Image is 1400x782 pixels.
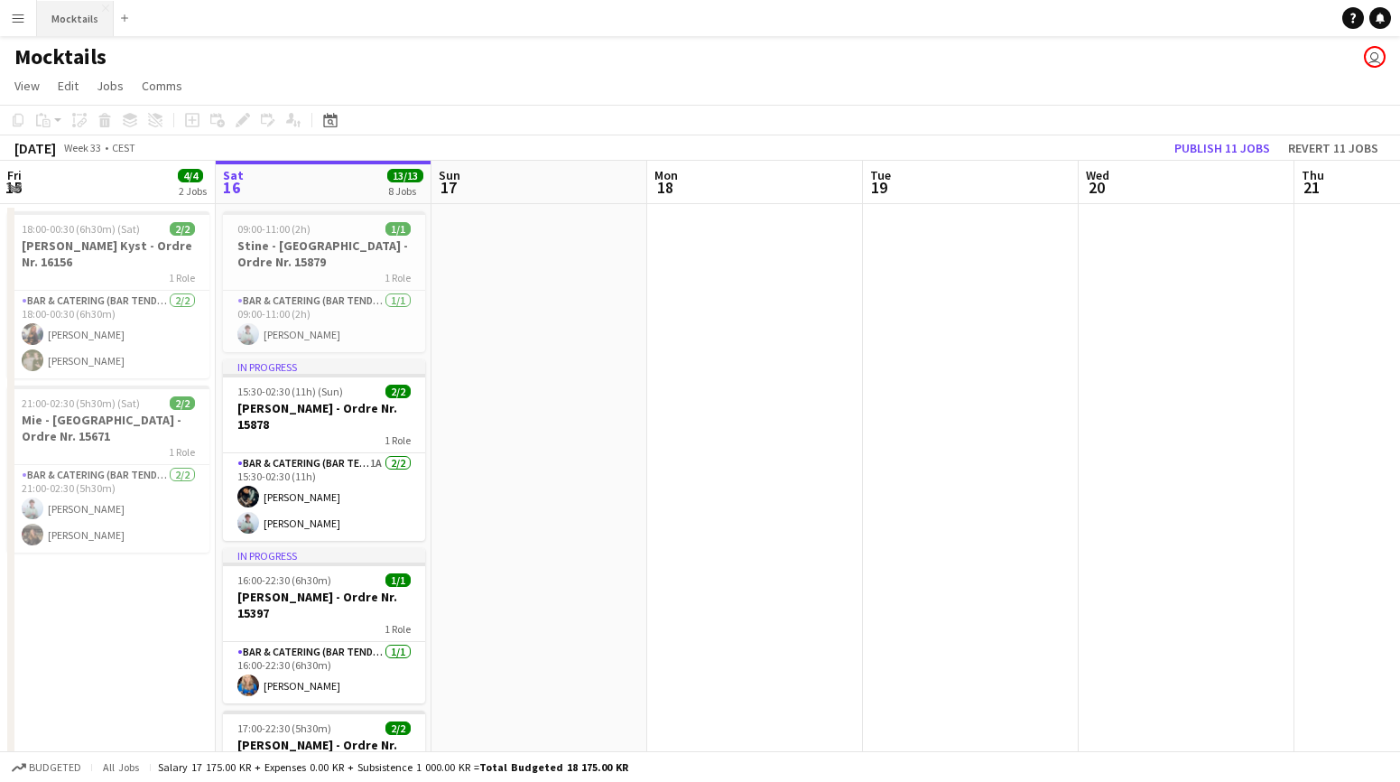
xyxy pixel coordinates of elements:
span: 1/1 [385,222,411,236]
span: Wed [1086,167,1109,183]
div: In progress [223,548,425,563]
span: Jobs [97,78,124,94]
button: Mocktails [37,1,114,36]
span: Comms [142,78,182,94]
app-card-role: Bar & Catering (Bar Tender)2/218:00-00:30 (6h30m)[PERSON_NAME][PERSON_NAME] [7,291,209,378]
a: View [7,74,47,98]
h3: [PERSON_NAME] - Ordre Nr. 15934 [223,737,425,769]
span: 1 Role [385,271,411,284]
span: 09:00-11:00 (2h) [237,222,311,236]
app-job-card: In progress15:30-02:30 (11h) (Sun)2/2[PERSON_NAME] - Ordre Nr. 158781 RoleBar & Catering (Bar Ten... [223,359,425,541]
span: 1/1 [385,573,411,587]
span: 2/2 [170,396,195,410]
h3: Mie - [GEOGRAPHIC_DATA] - Ordre Nr. 15671 [7,412,209,444]
button: Publish 11 jobs [1167,136,1277,160]
a: Comms [134,74,190,98]
a: Jobs [89,74,131,98]
span: 20 [1083,177,1109,198]
app-job-card: 21:00-02:30 (5h30m) (Sat)2/2Mie - [GEOGRAPHIC_DATA] - Ordre Nr. 156711 RoleBar & Catering (Bar Te... [7,386,209,553]
button: Budgeted [9,758,84,777]
span: All jobs [99,760,143,774]
span: 16:00-22:30 (6h30m) [237,573,331,587]
span: Total Budgeted 18 175.00 KR [479,760,628,774]
span: 17 [436,177,460,198]
div: 8 Jobs [388,184,422,198]
span: Sun [439,167,460,183]
span: Budgeted [29,761,81,774]
button: Revert 11 jobs [1281,136,1386,160]
span: 21:00-02:30 (5h30m) (Sat) [22,396,140,410]
span: 19 [867,177,891,198]
app-job-card: 18:00-00:30 (6h30m) (Sat)2/2[PERSON_NAME] Kyst - Ordre Nr. 161561 RoleBar & Catering (Bar Tender)... [7,211,209,378]
div: In progress [223,359,425,374]
span: 13/13 [387,169,423,182]
span: 18 [652,177,678,198]
span: 1 Role [169,271,195,284]
span: Edit [58,78,79,94]
h3: [PERSON_NAME] Kyst - Ordre Nr. 16156 [7,237,209,270]
app-job-card: In progress16:00-22:30 (6h30m)1/1[PERSON_NAME] - Ordre Nr. 153971 RoleBar & Catering (Bar Tender)... [223,548,425,703]
span: 15 [5,177,22,198]
div: 2 Jobs [179,184,207,198]
app-job-card: 09:00-11:00 (2h)1/1Stine - [GEOGRAPHIC_DATA] - Ordre Nr. 158791 RoleBar & Catering (Bar Tender)1/... [223,211,425,352]
span: 16 [220,177,244,198]
span: Fri [7,167,22,183]
span: 18:00-00:30 (6h30m) (Sat) [22,222,140,236]
app-card-role: Bar & Catering (Bar Tender)2/221:00-02:30 (5h30m)[PERSON_NAME][PERSON_NAME] [7,465,209,553]
div: [DATE] [14,139,56,157]
h1: Mocktails [14,43,107,70]
span: 2/2 [385,385,411,398]
span: Mon [654,167,678,183]
span: 21 [1299,177,1324,198]
app-card-role: Bar & Catering (Bar Tender)1A2/215:30-02:30 (11h)[PERSON_NAME][PERSON_NAME] [223,453,425,541]
span: Week 33 [60,141,105,154]
span: 17:00-22:30 (5h30m) [237,721,331,735]
a: Edit [51,74,86,98]
span: Tue [870,167,891,183]
div: CEST [112,141,135,154]
span: 15:30-02:30 (11h) (Sun) [237,385,343,398]
h3: Stine - [GEOGRAPHIC_DATA] - Ordre Nr. 15879 [223,237,425,270]
app-user-avatar: Hektor Pantas [1364,46,1386,68]
div: Salary 17 175.00 KR + Expenses 0.00 KR + Subsistence 1 000.00 KR = [158,760,628,774]
app-card-role: Bar & Catering (Bar Tender)1/109:00-11:00 (2h)[PERSON_NAME] [223,291,425,352]
span: Sat [223,167,244,183]
span: 1 Role [169,445,195,459]
app-card-role: Bar & Catering (Bar Tender)1/116:00-22:30 (6h30m)[PERSON_NAME] [223,642,425,703]
span: 1 Role [385,433,411,447]
span: 4/4 [178,169,203,182]
h3: [PERSON_NAME] - Ordre Nr. 15878 [223,400,425,433]
span: Thu [1302,167,1324,183]
span: View [14,78,40,94]
span: 1 Role [385,622,411,636]
span: 2/2 [170,222,195,236]
span: 2/2 [385,721,411,735]
h3: [PERSON_NAME] - Ordre Nr. 15397 [223,589,425,621]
